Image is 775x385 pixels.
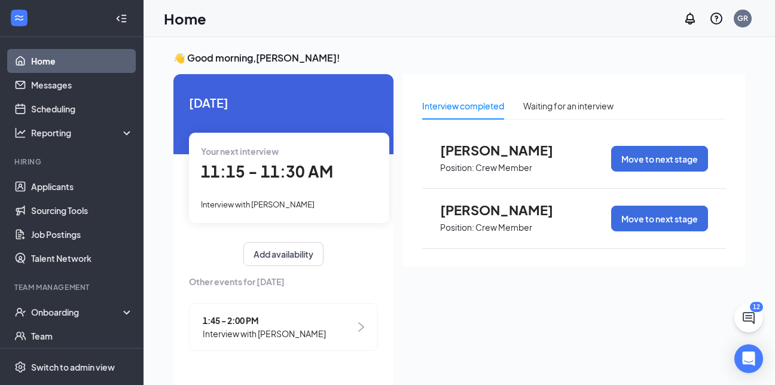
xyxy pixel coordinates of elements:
div: 12 [750,302,763,312]
span: Interview with [PERSON_NAME] [203,327,326,340]
p: Crew Member [475,162,532,173]
span: Other events for [DATE] [189,275,378,288]
p: Position: [440,162,474,173]
span: [PERSON_NAME] [440,202,572,218]
a: Job Postings [31,222,133,246]
p: Crew Member [475,222,532,233]
div: Open Intercom Messenger [734,344,763,373]
div: Team Management [14,282,131,292]
h1: Home [164,8,206,29]
span: 11:15 - 11:30 AM [201,161,333,181]
span: Interview with [PERSON_NAME] [201,200,315,209]
button: Add availability [243,242,324,266]
a: Applicants [31,175,133,198]
div: Interview completed [422,99,504,112]
div: Hiring [14,157,131,167]
div: Reporting [31,127,134,139]
a: Talent Network [31,246,133,270]
p: Position: [440,222,474,233]
svg: UserCheck [14,306,26,318]
svg: Collapse [115,13,127,25]
div: GR [737,13,748,23]
svg: WorkstreamLogo [13,12,25,24]
svg: Settings [14,361,26,373]
button: ChatActive [734,304,763,332]
div: Switch to admin view [31,361,115,373]
a: Team [31,324,133,348]
svg: QuestionInfo [709,11,724,26]
button: Move to next stage [611,206,708,231]
span: [DATE] [189,93,378,112]
svg: Analysis [14,127,26,139]
svg: Notifications [683,11,697,26]
span: 1:45 - 2:00 PM [203,314,326,327]
button: Move to next stage [611,146,708,172]
a: Messages [31,73,133,97]
span: [PERSON_NAME] [440,142,572,158]
svg: ChatActive [742,311,756,325]
h3: 👋 Good morning, [PERSON_NAME] ! [173,51,745,65]
a: Home [31,49,133,73]
span: Your next interview [201,146,279,157]
a: Sourcing Tools [31,198,133,222]
div: Waiting for an interview [523,99,614,112]
div: Onboarding [31,306,123,318]
a: Scheduling [31,97,133,121]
